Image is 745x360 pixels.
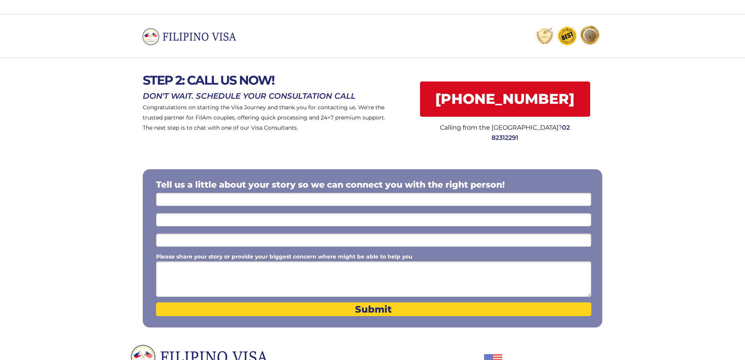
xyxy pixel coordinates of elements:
[143,91,355,101] span: DON'T WAIT. SCHEDULE YOUR CONSULTATION CALL
[156,302,591,316] button: Submit
[440,124,562,131] span: Calling from the [GEOGRAPHIC_DATA]?
[156,179,505,190] span: Tell us a little about your story so we can connect you with the right person!
[156,304,591,315] span: Submit
[143,104,385,131] span: Congratulations on starting the Visa Journey and thank you for contacting us. We're the trusted p...
[156,253,413,260] span: Please share your story or provide your biggest concern where might be able to help you
[420,90,590,107] span: [PHONE_NUMBER]
[420,81,590,117] a: [PHONE_NUMBER]
[143,72,274,88] span: STEP 2: CALL US NOW!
